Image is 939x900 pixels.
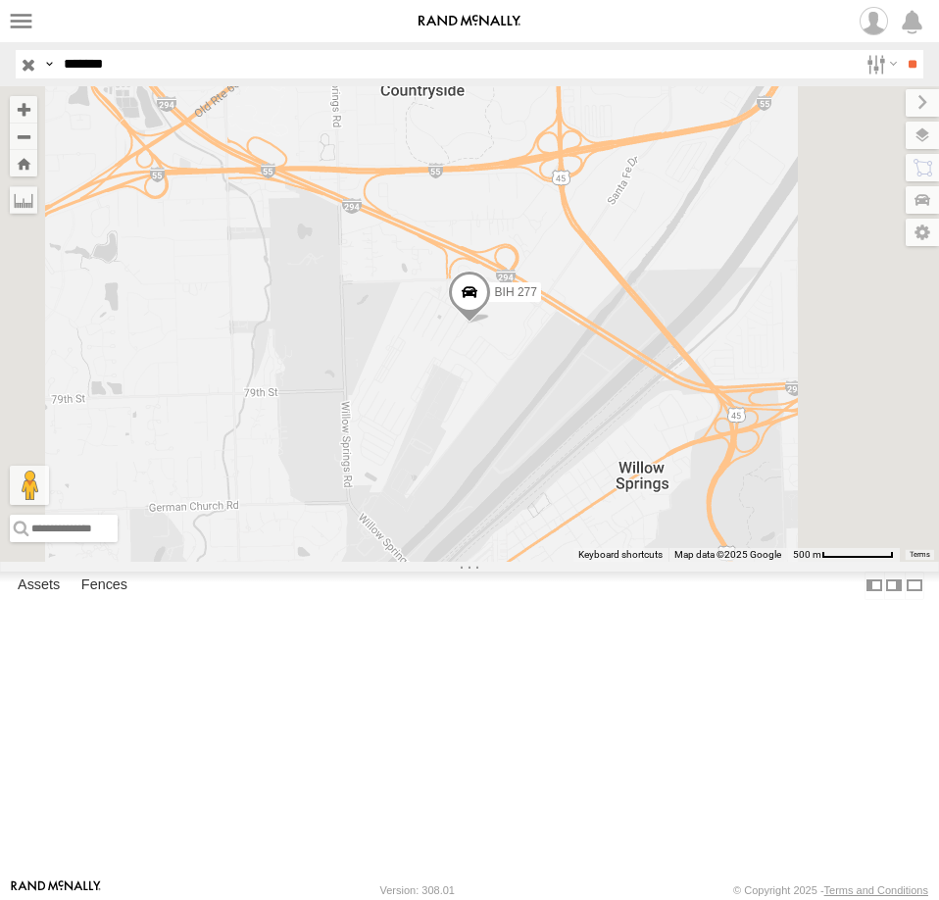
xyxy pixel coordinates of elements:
button: Drag Pegman onto the map to open Street View [10,466,49,505]
a: Terms (opens in new tab) [910,550,930,558]
a: Visit our Website [11,880,101,900]
span: Map data ©2025 Google [674,549,781,560]
label: Measure [10,186,37,214]
label: Search Query [41,50,57,78]
label: Dock Summary Table to the Left [865,572,884,600]
a: Terms and Conditions [824,884,928,896]
label: Hide Summary Table [905,572,924,600]
div: © Copyright 2025 - [733,884,928,896]
button: Keyboard shortcuts [578,548,663,562]
button: Map Scale: 500 m per 70 pixels [787,548,900,562]
label: Dock Summary Table to the Right [884,572,904,600]
label: Fences [72,573,137,600]
label: Map Settings [906,219,939,246]
label: Assets [8,573,70,600]
span: 500 m [793,549,821,560]
label: Search Filter Options [859,50,901,78]
img: rand-logo.svg [419,15,520,28]
div: Version: 308.01 [380,884,455,896]
span: BIH 277 [495,286,537,300]
button: Zoom in [10,96,37,123]
button: Zoom out [10,123,37,150]
button: Zoom Home [10,150,37,176]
